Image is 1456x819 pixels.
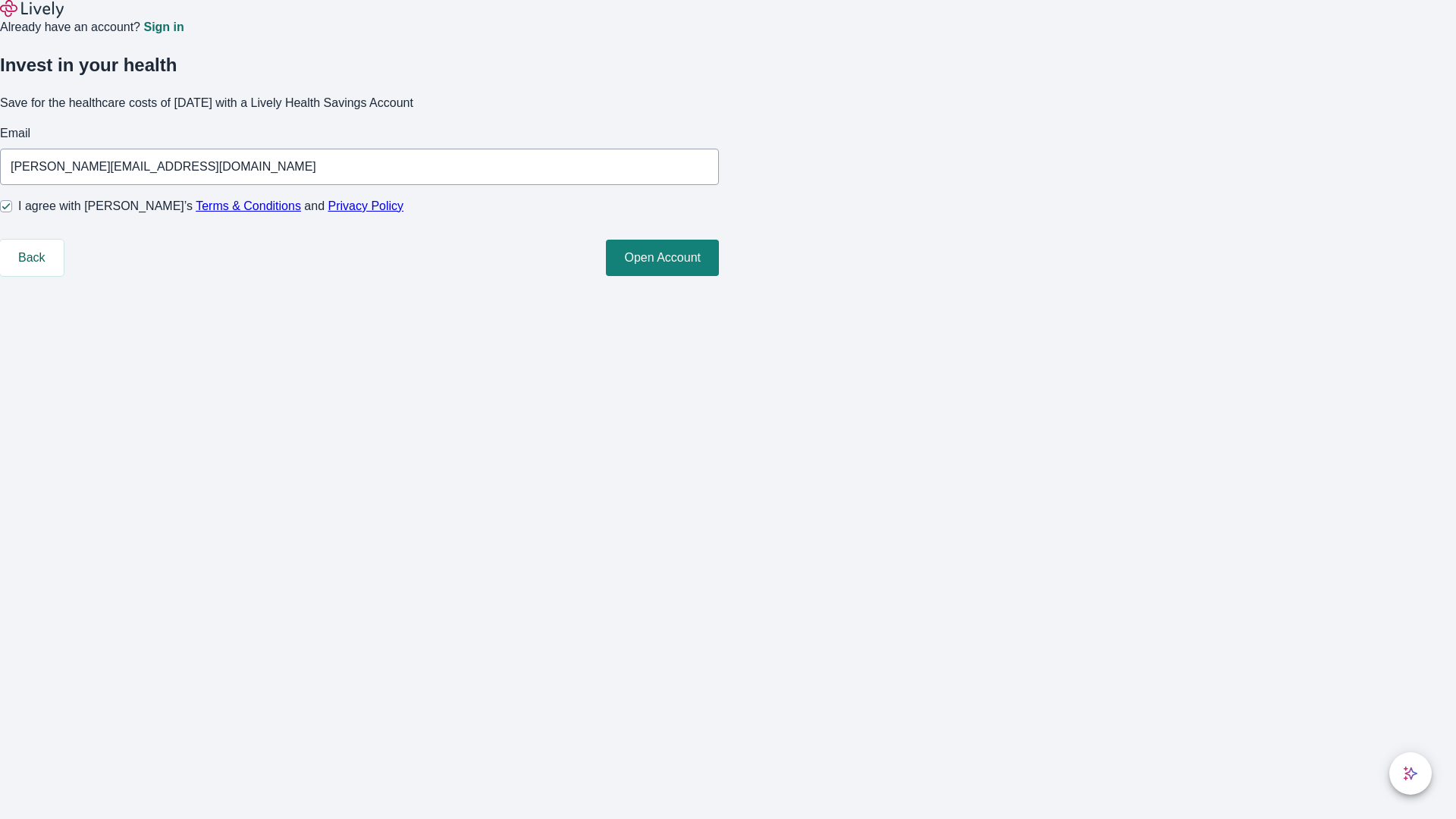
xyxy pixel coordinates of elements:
a: Privacy Policy [328,199,404,212]
button: Open Account [606,240,719,276]
svg: Lively AI Assistant [1403,766,1418,781]
span: I agree with [PERSON_NAME]’s and [18,197,403,215]
button: chat [1389,752,1432,795]
a: Terms & Conditions [196,199,301,212]
a: Sign in [143,21,184,33]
